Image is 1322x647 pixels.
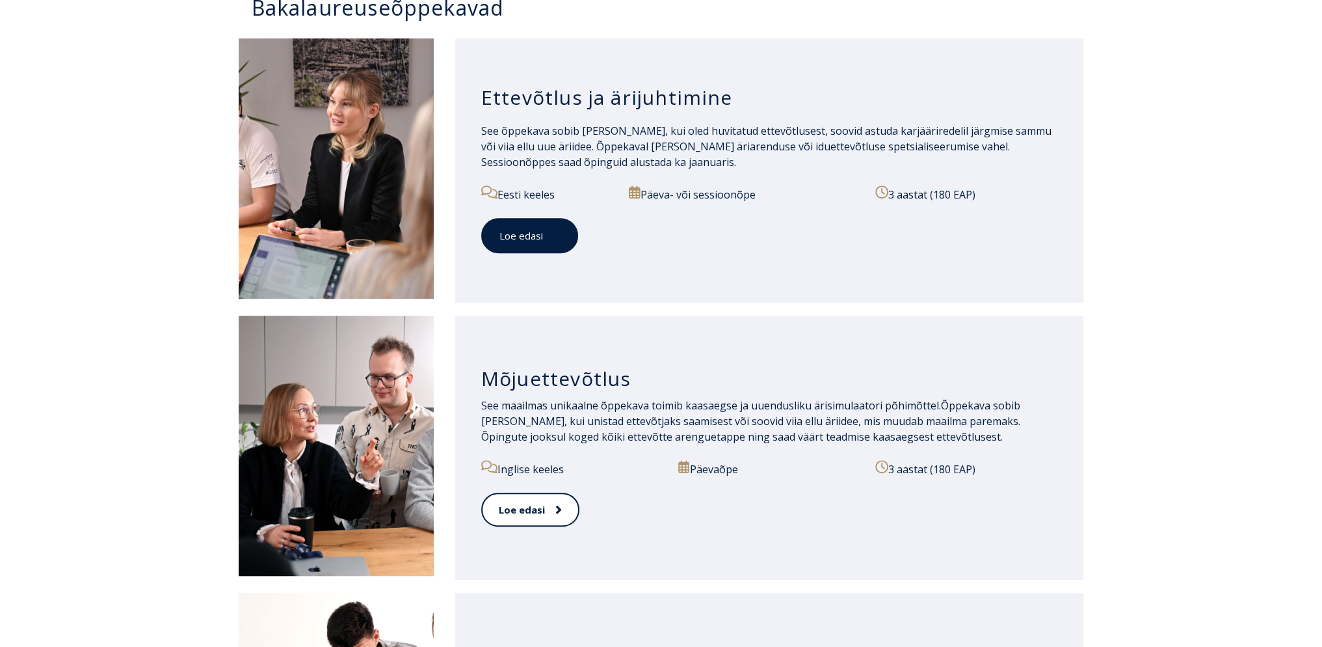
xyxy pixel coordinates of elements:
[481,85,1058,110] h3: Ettevõtlus ja ärijuhtimine
[239,316,434,576] img: Mõjuettevõtlus
[481,124,1051,169] span: See õppekava sobib [PERSON_NAME], kui oled huvitatud ettevõtlusest, soovid astuda karjääriredelil...
[481,460,663,477] p: Inglise keeles
[481,218,578,254] a: Loe edasi
[875,460,1044,477] p: 3 aastat (180 EAP)
[629,186,860,202] p: Päeva- või sessioonõpe
[481,398,1020,444] span: Õppekava sobib [PERSON_NAME], kui unistad ettevõtjaks saamisest või soovid viia ellu äriidee, mis...
[481,493,579,527] a: Loe edasi
[239,38,434,299] img: Ettevõtlus ja ärijuhtimine
[481,398,941,413] span: See maailmas unikaalne õppekava toimib kaasaegse ja uuendusliku ärisimulaatori põhimõttel.
[481,186,615,202] p: Eesti keeles
[481,366,1058,391] h3: Mõjuettevõtlus
[678,460,860,477] p: Päevaõpe
[875,186,1057,202] p: 3 aastat (180 EAP)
